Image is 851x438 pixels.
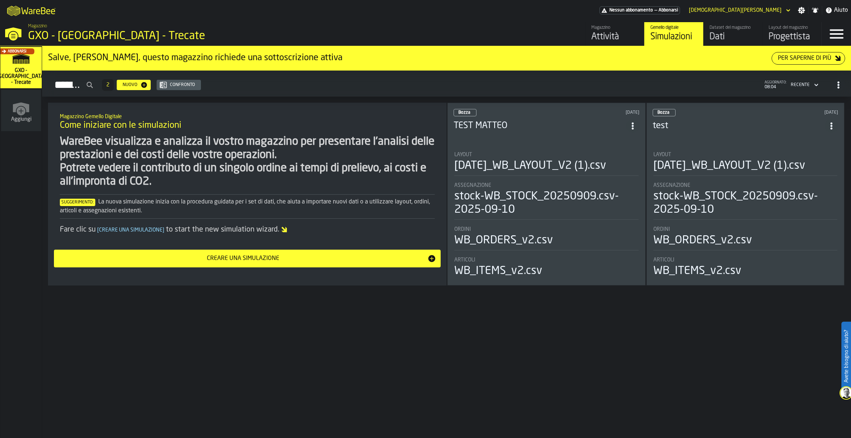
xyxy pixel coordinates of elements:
[60,120,181,131] span: Come iniziare con le simulazioni
[653,226,838,232] div: Title
[653,257,838,278] div: stat-Articoli
[769,31,816,43] div: Progettista
[54,109,441,135] div: title-Come iniziare con le simulazioni
[60,112,435,120] h2: Sub Title
[454,120,626,132] h3: TEST MATTEO
[454,182,639,188] div: Title
[809,7,822,14] label: button-toggle-Notifiche
[454,144,639,279] section: card-SimulationDashboardCard-draft
[772,52,845,65] button: button-Per saperne di più
[454,152,472,158] span: Layout
[591,31,638,43] div: Attività
[653,182,838,188] div: Title
[650,31,697,43] div: Simulazioni
[653,182,838,220] div: stat-Assegnazione
[454,182,639,220] div: stat-Assegnazione
[54,250,441,267] button: button-Creare una simulazione
[710,25,756,30] div: Dataset del magazzino
[28,24,47,29] span: Magazzino
[653,226,670,232] span: Ordini
[653,264,741,278] div: WB_ITEMS_v2.csv
[769,25,816,30] div: Layout del magazzino
[458,110,470,115] span: Bozza
[11,116,31,122] span: Aggiungi
[653,190,838,216] div: stock-WB_STOCK_20250909.csv-2025-09-10
[454,257,639,263] div: Title
[117,80,151,90] button: button-Nuovo
[454,226,471,232] span: Ordini
[42,71,851,97] h2: button-Simulazioni
[703,22,762,46] a: link-to-/wh/i/7274009e-5361-4e21-8e36-7045ee840609/data
[655,8,657,13] span: —
[765,85,786,90] span: 08:04
[167,82,198,88] div: Confronto
[454,152,639,158] div: Title
[653,152,838,176] div: stat-Layout
[659,8,678,13] span: Abbonarsi
[454,226,639,232] div: Title
[42,46,851,71] div: ItemListCard-
[454,234,553,247] div: WB_ORDERS_v2.csv
[653,257,838,263] div: Title
[653,152,671,158] span: Layout
[834,6,848,15] span: Aiuto
[653,152,838,158] div: Title
[106,82,109,88] span: 2
[609,8,653,13] span: Nessun abbonamento
[60,199,95,206] span: Suggerimento:
[454,257,639,278] div: stat-Articoli
[454,109,476,116] div: status-0 2
[689,7,782,13] div: DropdownMenuValue-Matteo Cultrera
[447,103,646,285] div: ItemListCard-DashboardItemContainer
[454,159,606,172] div: [DATE]_WB_LAYOUT_V2 (1).csv
[599,6,680,14] a: link-to-/wh/i/7274009e-5361-4e21-8e36-7045ee840609/pricing/
[60,135,435,188] div: WareBee visualizza e analizza il vostro magazzino per presentare l'analisi delle prestazioni e de...
[650,25,697,30] div: Gemello digitale
[163,227,164,233] span: ]
[644,22,703,46] a: link-to-/wh/i/7274009e-5361-4e21-8e36-7045ee840609/simulations
[788,81,820,89] div: DropdownMenuValue-4
[8,49,27,54] span: Abbonarsi
[791,82,810,88] div: DropdownMenuValue-4
[48,52,772,64] div: Salve, [PERSON_NAME], questo magazzino richiede una sottoscrizione attiva
[822,22,851,46] label: button-toggle-Menu
[454,152,639,176] div: stat-Layout
[653,226,838,250] div: stat-Ordini
[97,227,99,233] span: [
[653,159,805,172] div: [DATE]_WB_LAYOUT_V2 (1).csv
[60,225,435,235] div: Fare clic su to start the new simulation wizard.
[599,6,680,14] div: Abbonamento al menu
[585,22,644,46] a: link-to-/wh/i/7274009e-5361-4e21-8e36-7045ee840609/feed/
[1,90,41,133] a: link-to-/wh/new
[454,226,639,250] div: stat-Ordini
[454,190,639,216] div: stock-WB_STOCK_20250909.csv-2025-09-10
[653,234,752,247] div: WB_ORDERS_v2.csv
[822,6,851,15] label: button-toggle-Aiuto
[157,80,201,90] button: button-Confronto
[99,79,117,91] div: ButtonLoadMore-Per saperne di più-Precedente-Primo-Ultimo
[758,110,838,115] div: Updated: 10/09/2025, 09:49:01 Created: 30/07/2025, 08:48:12
[591,25,638,30] div: Magazzino
[454,264,542,278] div: WB_ITEMS_v2.csv
[653,144,838,279] section: card-SimulationDashboardCard-draft
[657,110,669,115] span: Bozza
[775,54,834,63] div: Per saperne di più
[558,110,639,115] div: Updated: 12/09/2025, 15:49:07 Created: 11/09/2025, 14:49:48
[454,257,475,263] span: Articoli
[686,6,792,15] div: DropdownMenuValue-Matteo Cultrera
[454,182,491,188] span: Assegnazione
[646,103,845,285] div: ItemListCard-DashboardItemContainer
[653,120,825,132] h3: test
[842,322,850,390] label: Avete bisogno di aiuto?
[762,22,821,46] a: link-to-/wh/i/7274009e-5361-4e21-8e36-7045ee840609/designer
[28,30,228,43] div: GXO - [GEOGRAPHIC_DATA] - Trecate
